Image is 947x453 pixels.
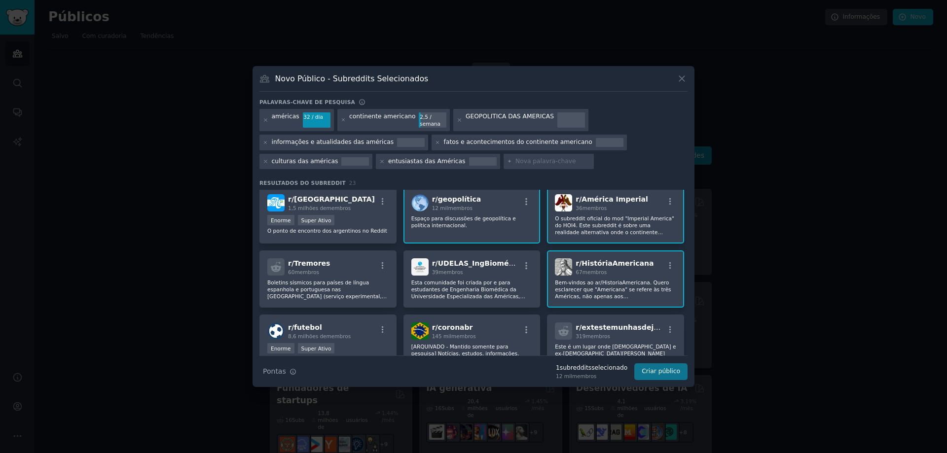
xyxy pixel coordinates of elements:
font: 1,5 milhões de [288,205,327,211]
div: américas [272,112,299,128]
font: Tremores [294,259,330,267]
font: r/ [288,195,294,203]
font: 8,6 milhões de [288,333,327,339]
font: membros [451,333,476,339]
font: Super Ativo [301,217,331,223]
p: Espaço para discussões de geopolítica e política internacional. [411,215,533,229]
font: 39 [432,269,438,275]
font: Super Ativo [301,346,331,351]
font: 23 [349,180,356,186]
font: 36 [576,205,582,211]
font: membros [327,205,351,211]
font: r/ [432,259,438,267]
font: 12 mil [432,205,448,211]
font: s [588,364,591,371]
font: 145 mil [432,333,451,339]
div: GEOPOLITICA DAS AMERICAS [466,112,554,128]
font: HistóriaAmericana [582,259,654,267]
font: membros [327,333,351,339]
font: r/ [288,323,294,331]
font: membros [294,269,319,275]
font: selecionado [591,364,627,371]
img: UDELAS_Engenharia Biomédica [411,258,429,276]
font: membros [585,333,610,339]
font: entusiastas das Américas [388,158,466,165]
font: membros [583,205,607,211]
font: geopolítica [438,195,481,203]
font: coronabr [438,323,473,331]
font: UDELAS_IngBiomédica [438,259,525,267]
font: membros [572,373,597,379]
button: Criar público [634,363,688,380]
font: Palavras-chave de pesquisa [259,99,355,105]
font: extestemunhasdejeova [582,323,672,331]
button: Pontas [259,363,300,380]
font: O subreddit oficial do mod "Imperial America" ​​do HOI4. Este subreddit é sobre uma realidade alt... [555,215,676,277]
font: Enorme [271,346,291,351]
font: Enorme [271,217,291,223]
font: América Imperial [582,195,648,203]
font: subreddit [560,364,588,371]
font: Criar público [642,368,680,375]
font: 60 [288,269,294,275]
input: Nova palavra-chave [515,157,590,166]
font: 2,5 / semana [420,114,440,127]
font: 319 [576,333,585,339]
img: Argentina [267,194,285,211]
font: Resultados do Subreddit [259,180,346,186]
font: Boletins sísmicos para países de língua espanhola e portuguesa nas [GEOGRAPHIC_DATA] (serviço exp... [267,279,387,306]
img: coronabr [411,322,429,340]
font: Este é um lugar onde [DEMOGRAPHIC_DATA] e ex-[DEMOGRAPHIC_DATA][PERSON_NAME] podem buscar ajuda e... [555,344,676,377]
font: r/ [576,195,582,203]
font: r/ [576,323,582,331]
font: Pontas [263,367,286,375]
font: 67 [576,269,582,275]
font: continente americano [349,113,415,120]
img: futebol [267,322,285,340]
div: culturas das américas [272,157,338,166]
font: Esta comunidade foi criada por e para estudantes de Engenharia Biomédica da Universidade Especial... [411,279,530,320]
font: r/ [576,259,582,267]
img: geopolítica [411,194,429,211]
font: membros [583,269,607,275]
font: Bem-vindos ao ar/HistoriaAmericana. Quero esclarecer que "Americana" se refere às três Américas, ... [555,279,671,327]
font: O ponto de encontro dos argentinos no Reddit [267,228,387,234]
font: futebol [294,323,322,331]
font: r/ [432,195,438,203]
font: r/ [432,323,438,331]
font: membros [448,205,473,211]
font: r/ [288,259,294,267]
font: Novo Público - Subreddits Selecionados [275,74,429,83]
font: 12 mil [556,373,572,379]
div: fatos e acontecimentos do continente americano [444,138,592,147]
p: [ARQUIVADO - Mantido somente para pesquisa] Notícias, estudos, informações, discussões e investig... [411,343,533,364]
img: História Americana [555,258,572,276]
div: informações e atualidades das américas [272,138,394,147]
font: membros [438,269,463,275]
font: [GEOGRAPHIC_DATA] [294,195,375,203]
font: 32 / dia [303,114,323,120]
img: América Imperial [555,194,572,211]
font: 1 [556,364,560,371]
